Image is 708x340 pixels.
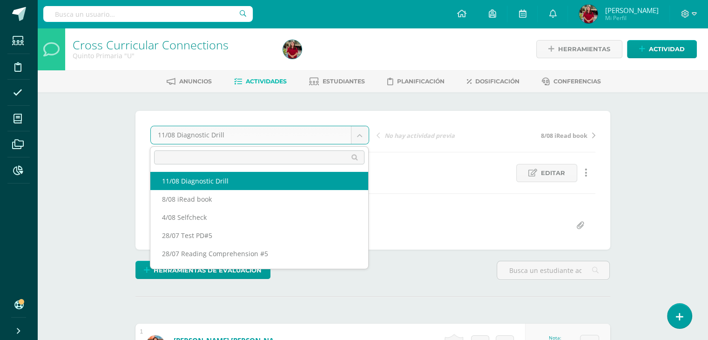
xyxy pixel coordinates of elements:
div: 24/07 PD#5 [150,263,368,281]
div: 28/07 Test PD#5 [150,226,368,245]
div: 8/08 iRead book [150,190,368,208]
div: 28/07 Reading Comprehension #5 [150,245,368,263]
div: 4/08 Selfcheck [150,208,368,226]
div: 11/08 Diagnostic Drill [150,172,368,190]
